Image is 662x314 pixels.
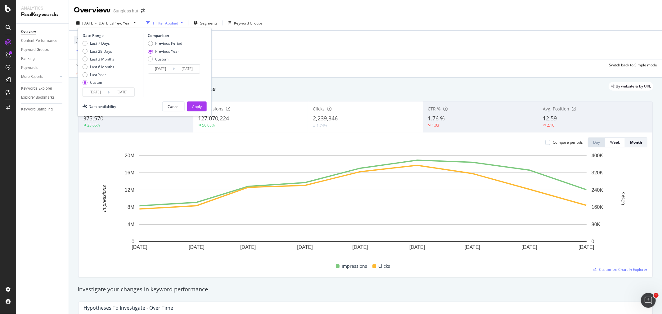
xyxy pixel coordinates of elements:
text: [DATE] [189,245,204,250]
div: Previous Period [155,41,182,46]
span: Segments [200,20,218,26]
div: RealKeywords [21,11,64,18]
div: Switch back to Simple mode [609,62,657,68]
div: Keyword Sampling [21,106,53,113]
span: vs Prev. Year [110,20,131,26]
div: 1.74% [317,123,327,128]
div: Last 28 Days [83,49,114,54]
div: Cancel [168,104,179,109]
div: Overview [74,5,111,16]
text: [DATE] [297,245,313,250]
div: Keyword Groups [21,47,49,53]
div: Apply [192,104,202,109]
span: CTR % [428,106,441,112]
text: 4M [128,222,134,227]
div: Day [593,140,600,145]
span: Impressions [342,262,367,270]
img: Equal [313,125,315,127]
div: Hypotheses to Investigate - Over Time [83,305,173,311]
div: Content Performance [21,38,57,44]
div: Last 6 Months [83,64,114,70]
div: Last Year [83,72,114,77]
text: [DATE] [409,245,425,250]
text: 240K [592,187,603,193]
div: Custom [148,56,182,62]
div: Compare periods [553,140,583,145]
div: Custom [90,80,103,85]
span: Device [76,37,88,43]
div: Explorer Bookmarks [21,94,55,101]
div: 2.16 [547,123,554,128]
div: legacy label [609,82,653,91]
div: arrow-right-arrow-left [141,9,145,13]
button: Keyword Groups [225,18,265,28]
span: 2,239,346 [313,114,338,122]
text: [DATE] [240,245,256,250]
text: 8M [128,204,134,210]
text: 12M [125,187,134,193]
div: Custom [155,56,169,62]
text: 0 [132,239,134,244]
div: Keywords Explorer [21,85,52,92]
a: Keywords [21,65,64,71]
button: Segments [191,18,220,28]
input: End Date [175,65,200,73]
text: [DATE] [522,245,537,250]
div: Sunglass hut [113,8,138,14]
div: 25.65% [87,123,100,128]
button: Day [588,137,605,147]
div: Last 7 Days [83,41,114,46]
text: 0 [592,239,594,244]
button: Month [625,137,647,147]
svg: A chart. [83,152,642,260]
text: 16M [125,170,134,175]
span: Avg. Position [543,106,569,112]
button: Week [605,137,625,147]
a: Keywords Explorer [21,85,64,92]
iframe: Intercom live chat [641,293,656,308]
span: Clicks [379,262,390,270]
text: [DATE] [132,245,147,250]
span: [DATE] - [DATE] [82,20,110,26]
div: Last 6 Months [90,64,114,70]
text: [DATE] [579,245,594,250]
a: Content Performance [21,38,64,44]
div: Previous Year [148,49,182,54]
div: Previous Period [148,41,182,46]
span: 127,070,224 [198,114,229,122]
span: 12.59 [543,114,557,122]
div: Overview [21,29,36,35]
span: Clicks [313,106,325,112]
button: Add Filter [74,47,99,55]
div: Custom [83,80,114,85]
a: Explorer Bookmarks [21,94,64,101]
a: Keyword Groups [21,47,64,53]
div: Previous Year [155,49,179,54]
div: Last 28 Days [90,49,112,54]
a: Customize Chart in Explorer [593,267,647,272]
input: Start Date [83,88,108,96]
span: Customize Chart in Explorer [599,267,647,272]
div: Month [630,140,642,145]
div: Comparison [148,33,202,38]
text: Clicks [620,192,625,205]
div: Last 7 Days [90,41,110,46]
div: Last 3 Months [90,56,114,62]
div: 1.03 [432,123,439,128]
button: Apply [187,101,207,111]
text: 20M [125,153,134,158]
div: Analytics [21,5,64,11]
text: [DATE] [352,245,368,250]
button: 1 Filter Applied [144,18,186,28]
div: Keyword Groups [234,20,263,26]
text: 160K [592,204,603,210]
button: [DATE] - [DATE]vsPrev. Year [74,18,138,28]
div: Last Year [90,72,106,77]
div: Date Range [83,33,142,38]
div: Last 3 Months [83,56,114,62]
text: 80K [592,222,601,227]
div: Data availability [88,104,116,109]
div: 1 Filter Applied [152,20,178,26]
span: 1.76 % [428,114,445,122]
